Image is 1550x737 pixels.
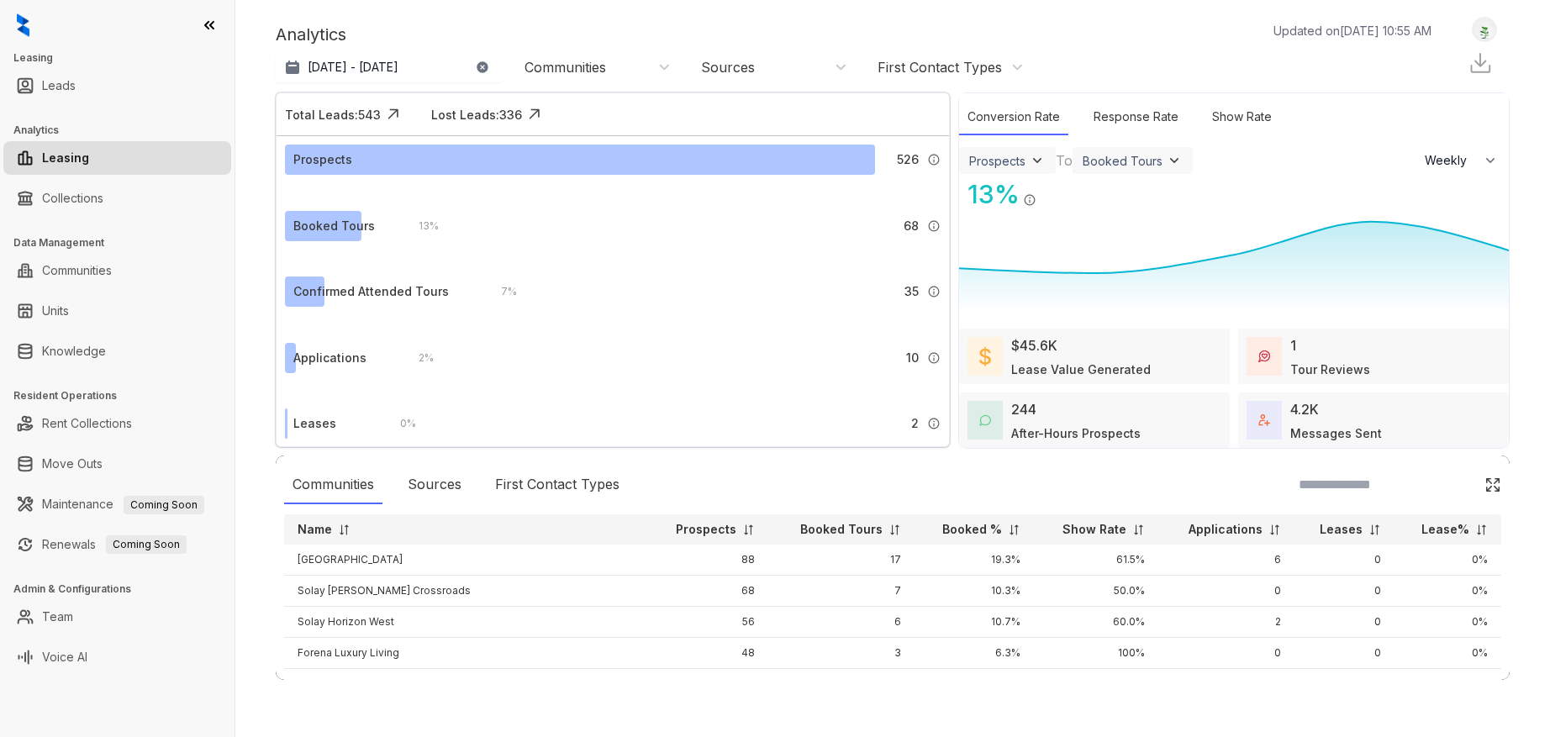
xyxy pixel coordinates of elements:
[298,521,332,538] p: Name
[1290,399,1319,419] div: 4.2K
[42,254,112,287] a: Communities
[927,417,941,430] img: Info
[13,582,235,597] h3: Admin & Configurations
[3,182,231,215] li: Collections
[285,106,381,124] div: Total Leads: 543
[1158,545,1294,576] td: 6
[1475,524,1488,536] img: sorting
[1008,524,1020,536] img: sorting
[1034,638,1158,669] td: 100%
[1268,524,1281,536] img: sorting
[1062,521,1126,538] p: Show Rate
[701,58,755,76] div: Sources
[1290,335,1296,355] div: 1
[1294,669,1395,700] td: 2
[293,414,336,433] div: Leases
[768,638,914,669] td: 3
[979,346,991,366] img: LeaseValue
[927,285,941,298] img: Info
[1368,524,1381,536] img: sorting
[3,254,231,287] li: Communities
[3,447,231,481] li: Move Outs
[402,349,434,367] div: 2 %
[959,99,1068,135] div: Conversion Rate
[3,407,231,440] li: Rent Collections
[1011,361,1151,378] div: Lease Value Generated
[293,217,375,235] div: Booked Tours
[1449,477,1463,492] img: SearchIcon
[1036,178,1062,203] img: Click Icon
[42,294,69,328] a: Units
[402,217,439,235] div: 13 %
[768,669,914,700] td: 2
[648,576,769,607] td: 68
[927,351,941,365] img: Info
[1294,607,1395,638] td: 0
[42,407,132,440] a: Rent Collections
[1085,99,1187,135] div: Response Rate
[42,640,87,674] a: Voice AI
[915,576,1034,607] td: 10.3%
[979,414,991,427] img: AfterHoursConversations
[1290,424,1382,442] div: Messages Sent
[768,607,914,638] td: 6
[284,545,648,576] td: [GEOGRAPHIC_DATA]
[1468,50,1493,76] img: Download
[878,58,1002,76] div: First Contact Types
[381,102,406,127] img: Click Icon
[904,282,919,301] span: 35
[42,141,89,175] a: Leasing
[768,545,914,576] td: 17
[1421,521,1469,538] p: Lease%
[338,524,351,536] img: sorting
[1158,638,1294,669] td: 0
[1034,669,1158,700] td: 100%
[1034,576,1158,607] td: 50.0%
[969,154,1025,168] div: Prospects
[1204,99,1280,135] div: Show Rate
[484,282,517,301] div: 7 %
[284,466,382,504] div: Communities
[1158,607,1294,638] td: 2
[13,123,235,138] h3: Analytics
[1258,414,1270,426] img: TotalFum
[42,334,106,368] a: Knowledge
[927,153,941,166] img: Info
[1034,545,1158,576] td: 61.5%
[648,638,769,669] td: 48
[13,235,235,250] h3: Data Management
[42,447,103,481] a: Move Outs
[124,496,204,514] span: Coming Soon
[3,640,231,674] li: Voice AI
[742,524,755,536] img: sorting
[927,219,941,233] img: Info
[284,638,648,669] td: Forena Luxury Living
[1415,145,1509,176] button: Weekly
[276,22,346,47] p: Analytics
[1394,669,1501,700] td: 4.0%
[3,141,231,175] li: Leasing
[1394,638,1501,669] td: 0%
[1258,350,1270,362] img: TourReviews
[293,349,366,367] div: Applications
[383,414,416,433] div: 0 %
[648,607,769,638] td: 56
[648,545,769,576] td: 88
[525,58,606,76] div: Communities
[1023,193,1036,207] img: Info
[1166,152,1183,169] img: ViewFilterArrow
[3,294,231,328] li: Units
[1132,524,1145,536] img: sorting
[17,13,29,37] img: logo
[1425,152,1476,169] span: Weekly
[897,150,919,169] span: 526
[276,52,503,82] button: [DATE] - [DATE]
[13,388,235,403] h3: Resident Operations
[42,528,187,561] a: RenewalsComing Soon
[1473,21,1496,39] img: UserAvatar
[3,600,231,634] li: Team
[888,524,901,536] img: sorting
[1320,521,1363,538] p: Leases
[1273,22,1431,39] p: Updated on [DATE] 10:55 AM
[1158,576,1294,607] td: 0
